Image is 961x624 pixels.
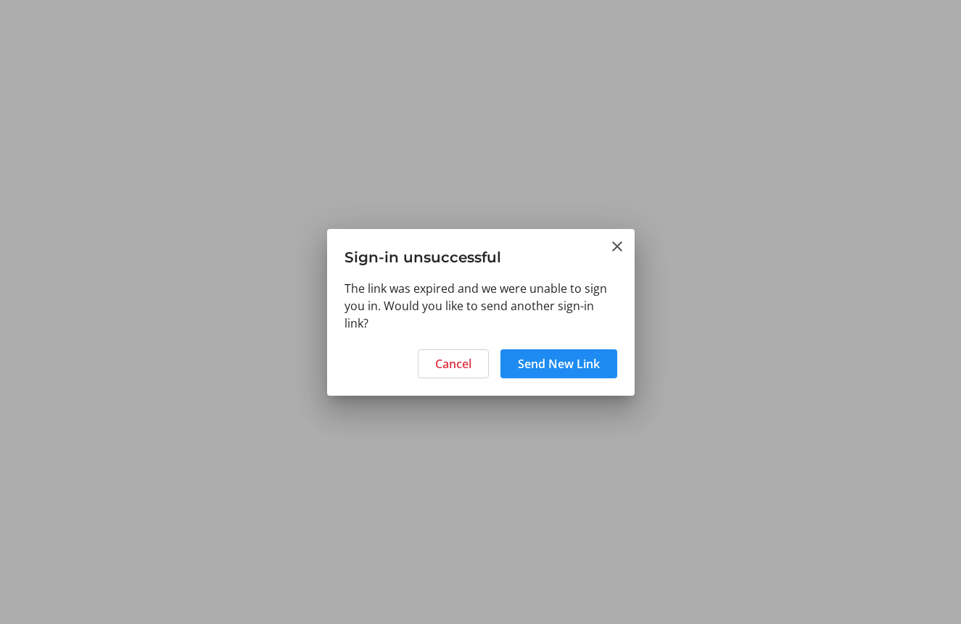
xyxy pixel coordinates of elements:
span: Send New Link [518,355,600,373]
h3: Sign-in unsuccessful [327,229,635,279]
button: Send New Link [500,349,617,378]
button: Close [609,238,626,255]
button: Cancel [418,349,489,378]
div: The link was expired and we were unable to sign you in. Would you like to send another sign-in link? [327,280,635,341]
span: Cancel [435,355,471,373]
